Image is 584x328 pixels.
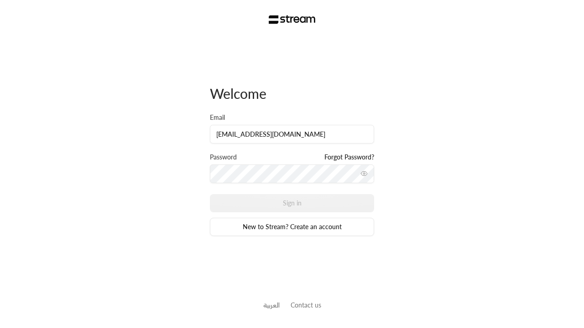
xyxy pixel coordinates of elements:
[210,85,266,102] span: Welcome
[291,300,321,310] button: Contact us
[210,113,225,122] label: Email
[210,153,237,162] label: Password
[210,218,374,236] a: New to Stream? Create an account
[269,15,316,24] img: Stream Logo
[357,166,371,181] button: toggle password visibility
[324,153,374,162] a: Forgot Password?
[263,297,280,313] a: العربية
[291,301,321,309] a: Contact us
